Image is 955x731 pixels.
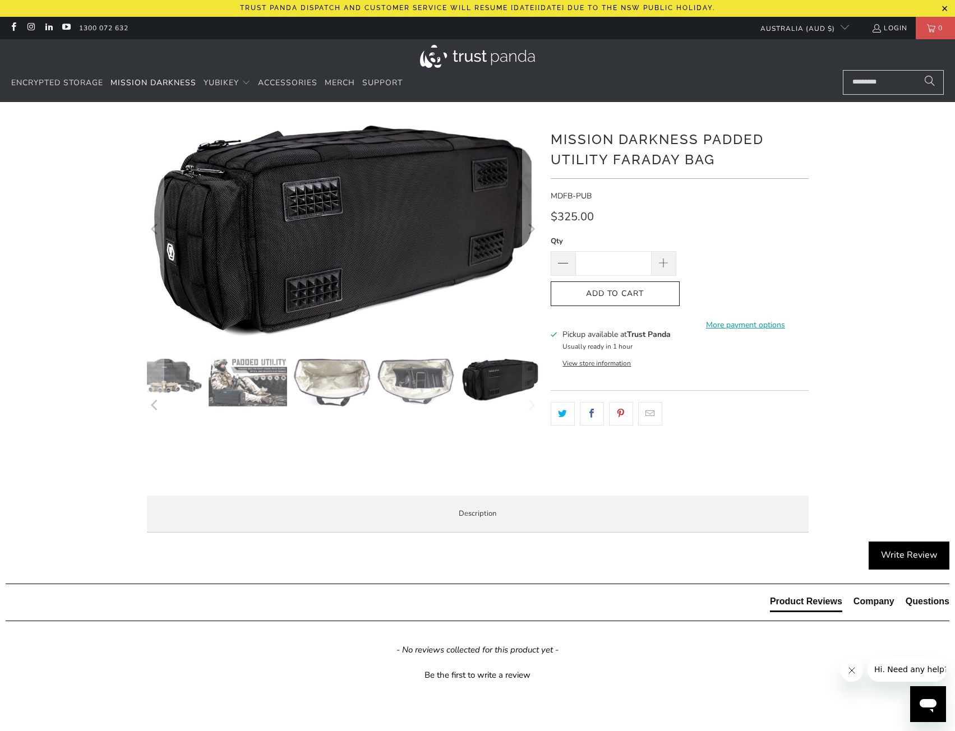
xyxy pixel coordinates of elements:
[376,358,455,407] img: Mission Darkness Padded Utility Faraday Bag - Trust Panda
[562,289,668,299] span: Add to Cart
[841,659,863,682] iframe: Close message
[935,17,945,39] span: 0
[906,595,949,608] div: Questions
[11,70,403,96] nav: Translation missing: en.navigation.header.main_nav
[916,70,944,95] button: Search
[146,358,164,454] button: Previous
[146,119,539,341] a: Mission Darkness Padded Utility Faraday Bag - Trust Panda
[562,342,633,351] small: Usually ready in 1 hour
[751,17,849,39] button: Australia (AUD $)
[6,667,949,681] div: Be the first to write a review
[910,686,946,722] iframe: Button to launch messaging window
[869,542,949,570] div: Write Review
[11,70,103,96] a: Encrypted Storage
[868,657,946,682] iframe: Message from company
[325,70,355,96] a: Merch
[7,8,81,17] span: Hi. Need any help?
[562,329,671,340] h3: Pickup available at
[26,24,35,33] a: Trust Panda Australia on Instagram
[551,402,575,425] a: Share this on Twitter
[460,358,539,402] img: Mission Darkness Padded Utility Faraday Bag - Trust Panda
[551,127,809,170] h1: Mission Darkness Padded Utility Faraday Bag
[240,4,715,12] p: Trust Panda dispatch and customer service will resume [DATE][DATE] due to the NSW public holiday.
[258,77,317,88] span: Accessories
[853,595,894,608] div: Company
[146,119,164,341] button: Previous
[396,644,559,656] em: - No reviews collected for this product yet -
[551,281,680,307] button: Add to Cart
[79,22,128,34] a: 1300 072 632
[522,358,540,454] button: Next
[362,70,403,96] a: Support
[110,70,196,96] a: Mission Darkness
[204,77,239,88] span: YubiKey
[124,358,202,395] img: Mission Darkness Padded Utility Faraday Bag - Trust Panda
[362,77,403,88] span: Support
[325,77,355,88] span: Merch
[44,24,53,33] a: Trust Panda Australia on LinkedIn
[258,70,317,96] a: Accessories
[551,209,594,224] span: $325.00
[562,359,631,368] button: View store information
[609,402,633,425] a: Share this on Pinterest
[551,235,676,247] label: Qty
[292,358,371,408] img: Mission Darkness Padded Utility Faraday Bag - Trust Panda
[627,329,671,340] b: Trust Panda
[580,402,604,425] a: Share this on Facebook
[770,595,949,618] div: Reviews Tabs
[770,595,842,608] div: Product Reviews
[147,496,809,533] label: Description
[843,70,944,95] input: Search...
[8,24,18,33] a: Trust Panda Australia on Facebook
[638,402,662,425] a: Email this to a friend
[551,445,809,482] iframe: Reviews Widget
[551,191,592,201] span: MDFB-PUB
[420,45,535,68] img: Trust Panda Australia
[425,669,530,681] div: Be the first to write a review
[208,358,287,406] img: Mission Darkness Padded Utility Faraday Bag - Trust Panda
[522,119,540,341] button: Next
[110,77,196,88] span: Mission Darkness
[683,319,809,331] a: More payment options
[204,70,251,96] summary: YubiKey
[61,24,71,33] a: Trust Panda Australia on YouTube
[916,17,955,39] a: 0
[871,22,907,34] a: Login
[11,77,103,88] span: Encrypted Storage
